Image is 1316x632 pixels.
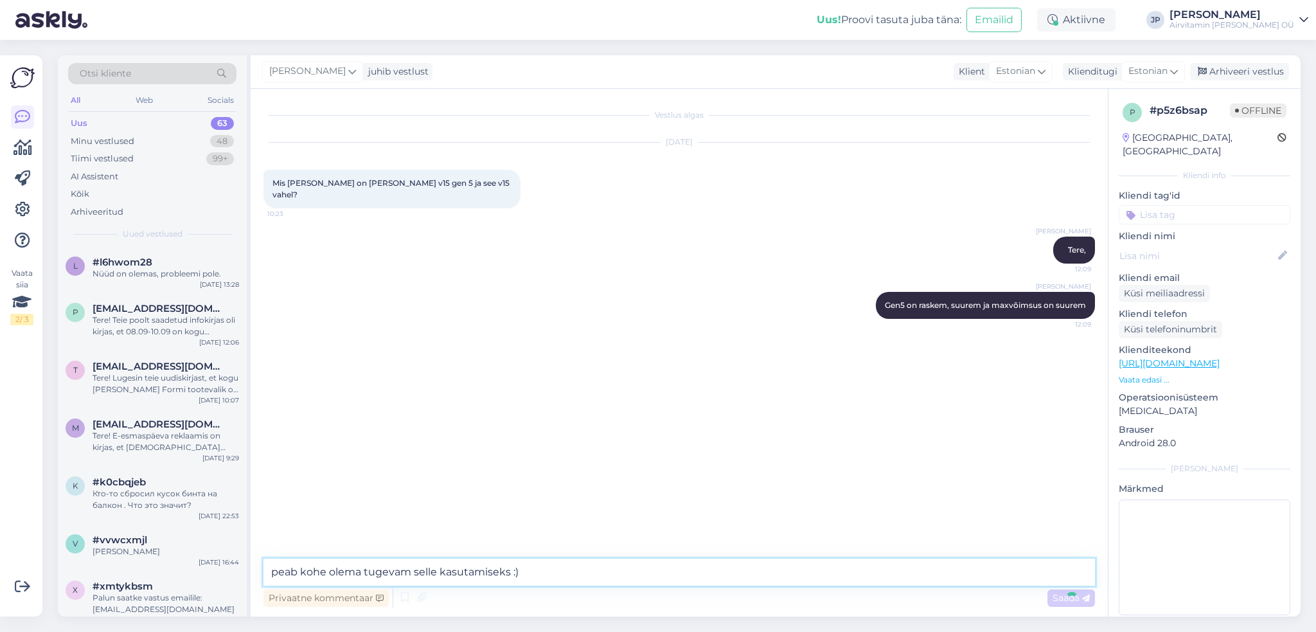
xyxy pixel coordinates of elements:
[199,511,239,521] div: [DATE] 22:53
[73,481,78,491] span: k
[73,307,78,317] span: p
[363,65,429,78] div: juhib vestlust
[269,64,346,78] span: [PERSON_NAME]
[93,419,226,430] span: merilin686@hotmail.com
[93,257,152,268] span: #l6hwom28
[206,152,234,165] div: 99+
[80,67,131,80] span: Otsi kliente
[93,372,239,395] div: Tere! Lugesin teie uudiskirjast, et kogu [PERSON_NAME] Formi tootevalik on 20% soodsamalt alates ...
[71,170,118,183] div: AI Assistent
[1037,8,1116,32] div: Aktiivne
[133,92,156,109] div: Web
[267,209,316,219] span: 10:23
[1169,20,1294,30] div: Airvitamin [PERSON_NAME] OÜ
[93,534,147,546] span: #vvwcxmjl
[211,117,234,130] div: 63
[10,66,35,90] img: Askly Logo
[885,300,1086,310] span: Gen5 on raskem, suurem ja maxvõimsus on suurem
[1068,245,1086,255] span: Tere,
[1119,423,1290,437] p: Brauser
[71,117,87,130] div: Uus
[1119,170,1290,181] div: Kliendi info
[817,14,841,26] b: Uus!
[1146,11,1164,29] div: JP
[93,430,239,453] div: Tere! E-esmaspäeva reklaamis on kirjas, et [DEMOGRAPHIC_DATA] rakendub ka filtritele. Samas, [PER...
[1036,226,1091,236] span: [PERSON_NAME]
[1230,104,1286,118] span: Offline
[1119,285,1210,302] div: Küsi meiliaadressi
[1123,131,1277,158] div: [GEOGRAPHIC_DATA], [GEOGRAPHIC_DATA]
[93,581,153,592] span: #xmtykbsm
[93,314,239,338] div: Tere! Teie poolt saadetud infokirjas oli kirjas, et 08.09-10.09 on kogu [PERSON_NAME] Formi toote...
[202,453,239,463] div: [DATE] 9:29
[71,188,89,201] div: Kõik
[1119,343,1290,357] p: Klienditeekond
[966,8,1022,32] button: Emailid
[1119,205,1290,224] input: Lisa tag
[73,585,78,595] span: x
[1169,10,1308,30] a: [PERSON_NAME]Airvitamin [PERSON_NAME] OÜ
[1130,107,1135,117] span: p
[93,476,146,488] span: #k0cbqjeb
[93,488,239,511] div: Кто-то сбросил кусок бинта на балкон . Что это значит?
[68,92,83,109] div: All
[123,228,182,240] span: Uued vestlused
[10,314,33,325] div: 2 / 3
[205,92,236,109] div: Socials
[1043,264,1091,274] span: 12:09
[71,152,134,165] div: Tiimi vestlused
[199,338,239,347] div: [DATE] 12:06
[93,303,226,314] span: piret.kattai@gmail.com
[1119,249,1276,263] input: Lisa nimi
[73,539,78,548] span: v
[263,136,1095,148] div: [DATE]
[1043,320,1091,329] span: 12:09
[93,592,239,615] div: Palun saatke vastus emailile: [EMAIL_ADDRESS][DOMAIN_NAME]
[72,423,79,433] span: m
[1119,463,1290,474] div: [PERSON_NAME]
[73,365,78,375] span: t
[71,135,134,148] div: Minu vestlused
[996,64,1035,78] span: Estonian
[1150,103,1230,118] div: # p5z6bsap
[199,395,239,405] div: [DATE] 10:07
[1119,357,1220,369] a: [URL][DOMAIN_NAME]
[1119,374,1290,386] p: Vaata edasi ...
[199,557,239,567] div: [DATE] 16:44
[1128,64,1168,78] span: Estonian
[1119,307,1290,321] p: Kliendi telefon
[1119,404,1290,418] p: [MEDICAL_DATA]
[954,65,985,78] div: Klient
[272,178,511,199] span: Mis [PERSON_NAME] on [PERSON_NAME] v15 gen 5 ja see v15 vahel?
[71,206,123,219] div: Arhiveeritud
[200,615,239,625] div: [DATE] 22:31
[817,12,961,28] div: Proovi tasuta juba täna:
[10,267,33,325] div: Vaata siia
[93,361,226,372] span: triin.nuut@gmail.com
[1119,321,1222,338] div: Küsi telefoninumbrit
[200,280,239,289] div: [DATE] 13:28
[1119,482,1290,496] p: Märkmed
[1119,437,1290,450] p: Android 28.0
[1119,230,1290,243] p: Kliendi nimi
[73,261,78,271] span: l
[1063,65,1117,78] div: Klienditugi
[1036,282,1091,291] span: [PERSON_NAME]
[263,109,1095,121] div: Vestlus algas
[93,268,239,280] div: Nüüd on olemas, probleemi pole.
[1119,391,1290,404] p: Operatsioonisüsteem
[1119,189,1290,203] p: Kliendi tag'id
[1169,10,1294,20] div: [PERSON_NAME]
[210,135,234,148] div: 48
[1119,271,1290,285] p: Kliendi email
[1190,63,1289,80] div: Arhiveeri vestlus
[93,546,239,557] div: [PERSON_NAME]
